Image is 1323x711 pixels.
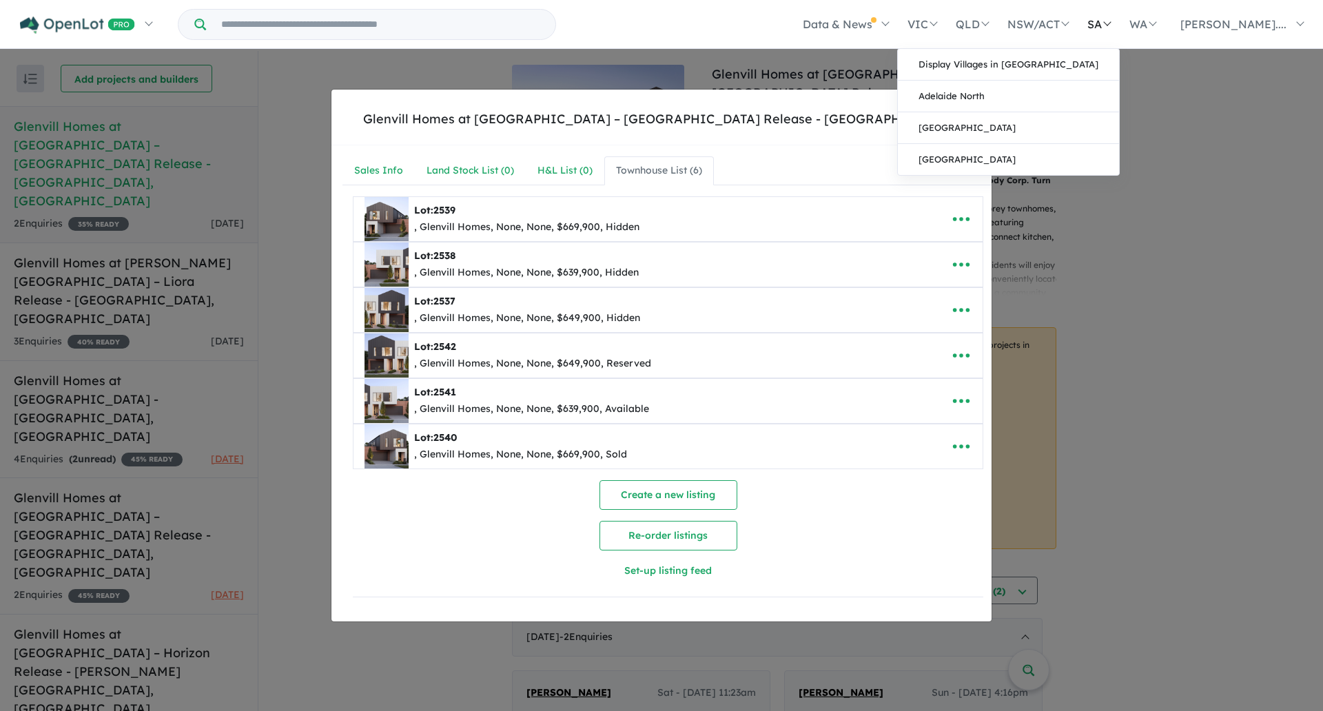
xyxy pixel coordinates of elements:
[365,424,409,468] img: Glenvill%20Homes%20at%20Rathdowne%20Estate%20---%20Holloway%20Release%20-%20Wollert%20-%20Lot%202...
[365,243,409,287] img: Glenvill%20Homes%20at%20Rathdowne%20Estate%20---%20Holloway%20Release%20-%20Wollert%20-%20Lot%202...
[414,431,457,444] b: Lot:
[433,295,455,307] span: 2537
[363,110,961,128] div: Glenvill Homes at [GEOGRAPHIC_DATA] – [GEOGRAPHIC_DATA] Release - [GEOGRAPHIC_DATA]
[414,219,639,236] div: , Glenvill Homes, None, None, $669,900, Hidden
[414,446,627,463] div: , Glenvill Homes, None, None, $669,900, Sold
[365,333,409,378] img: Glenvill%20Homes%20at%20Rathdowne%20Estate%20---%20Holloway%20Release%20-%20Wollert%20-%20Lot%202...
[414,401,649,418] div: , Glenvill Homes, None, None, $639,900, Available
[433,249,455,262] span: 2538
[1180,17,1286,31] span: [PERSON_NAME]....
[414,204,455,216] b: Lot:
[414,295,455,307] b: Lot:
[414,249,455,262] b: Lot:
[365,288,409,332] img: Glenvill%20Homes%20at%20Rathdowne%20Estate%20---%20Holloway%20Release%20-%20Wollert%20-%20Lot%202...
[414,340,456,353] b: Lot:
[427,163,514,179] div: Land Stock List ( 0 )
[20,17,135,34] img: Openlot PRO Logo White
[599,480,737,510] button: Create a new listing
[365,197,409,241] img: Glenvill%20Homes%20at%20Rathdowne%20Estate%20---%20Holloway%20Release%20-%20Wollert%20-%20Lot%202...
[511,556,826,586] button: Set-up listing feed
[433,204,455,216] span: 2539
[414,265,639,281] div: , Glenvill Homes, None, None, $639,900, Hidden
[414,355,651,372] div: , Glenvill Homes, None, None, $649,900, Reserved
[537,163,593,179] div: H&L List ( 0 )
[898,49,1119,81] a: Display Villages in [GEOGRAPHIC_DATA]
[898,81,1119,112] a: Adelaide North
[433,340,456,353] span: 2542
[616,163,702,179] div: Townhouse List ( 6 )
[433,386,456,398] span: 2541
[599,521,737,550] button: Re-order listings
[898,112,1119,144] a: [GEOGRAPHIC_DATA]
[365,379,409,423] img: Glenvill%20Homes%20at%20Rathdowne%20Estate%20---%20Holloway%20Release%20-%20Wollert%20-%20Lot%202...
[898,144,1119,175] a: [GEOGRAPHIC_DATA]
[354,163,403,179] div: Sales Info
[414,310,640,327] div: , Glenvill Homes, None, None, $649,900, Hidden
[414,386,456,398] b: Lot:
[433,431,457,444] span: 2540
[209,10,553,39] input: Try estate name, suburb, builder or developer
